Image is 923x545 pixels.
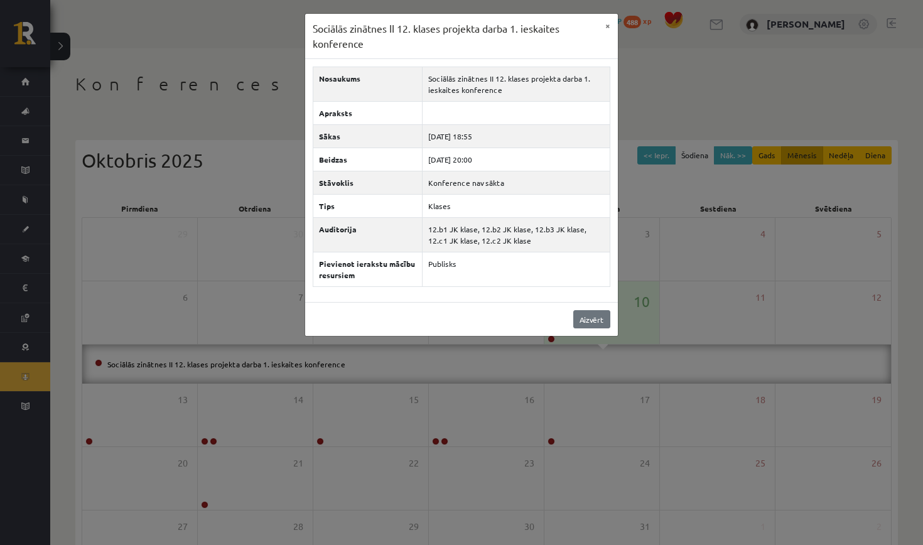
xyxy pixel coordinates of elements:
[313,148,423,171] th: Beidzas
[313,21,598,51] h3: Sociālās zinātnes II 12. klases projekta darba 1. ieskaites konference
[313,218,423,252] th: Auditorija
[313,171,423,195] th: Stāvoklis
[313,195,423,218] th: Tips
[313,252,423,287] th: Pievienot ierakstu mācību resursiem
[422,195,610,218] td: Klases
[422,148,610,171] td: [DATE] 20:00
[422,252,610,287] td: Publisks
[422,218,610,252] td: 12.b1 JK klase, 12.b2 JK klase, 12.b3 JK klase, 12.c1 JK klase, 12.c2 JK klase
[313,67,423,102] th: Nosaukums
[422,125,610,148] td: [DATE] 18:55
[422,67,610,102] td: Sociālās zinātnes II 12. klases projekta darba 1. ieskaites konference
[598,14,618,38] button: ×
[313,125,423,148] th: Sākas
[573,310,610,328] a: Aizvērt
[313,102,423,125] th: Apraksts
[422,171,610,195] td: Konference nav sākta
